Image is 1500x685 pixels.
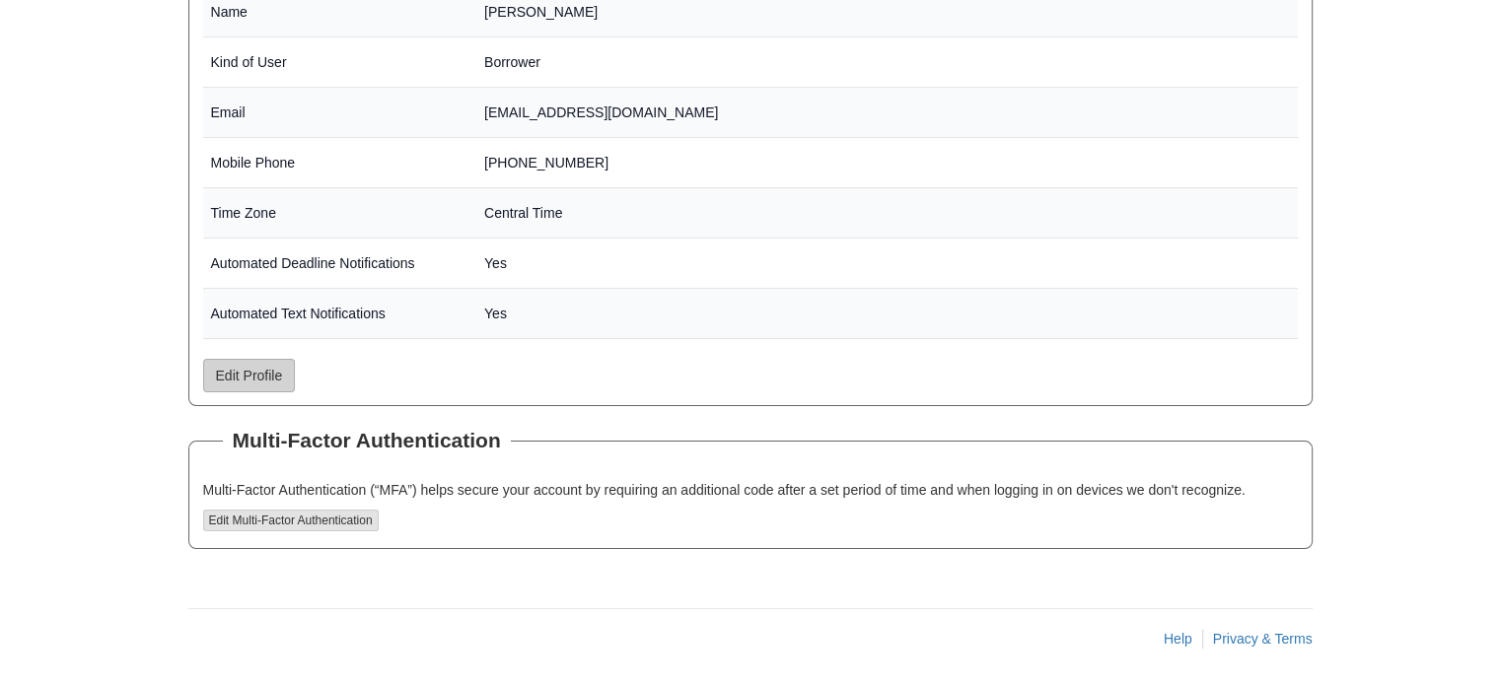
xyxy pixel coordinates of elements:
[203,510,379,531] button: Edit Multi-Factor Authentication
[203,188,477,239] td: Time Zone
[476,138,1298,188] td: [PHONE_NUMBER]
[203,88,477,138] td: Email
[203,480,1298,500] p: Multi-Factor Authentication (“MFA”) helps secure your account by requiring an additional code aft...
[203,239,477,289] td: Automated Deadline Notifications
[476,239,1298,289] td: Yes
[203,138,477,188] td: Mobile Phone
[203,359,296,392] a: Edit Profile
[476,88,1298,138] td: [EMAIL_ADDRESS][DOMAIN_NAME]
[203,37,477,88] td: Kind of User
[476,289,1298,339] td: Yes
[476,188,1298,239] td: Central Time
[476,37,1298,88] td: Borrower
[203,289,477,339] td: Automated Text Notifications
[1213,631,1313,647] a: Privacy & Terms
[1164,631,1192,647] a: Help
[223,426,511,455] legend: Multi-Factor Authentication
